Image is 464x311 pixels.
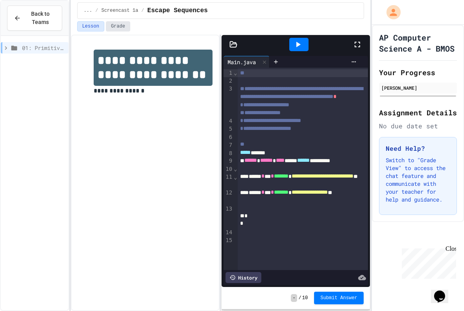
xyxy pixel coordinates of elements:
[224,77,233,85] div: 2
[379,121,457,131] div: No due date set
[84,7,92,14] span: ...
[224,133,233,141] div: 6
[379,67,457,78] h2: Your Progress
[378,3,403,21] div: My Account
[101,7,138,14] span: Screencast 1a
[291,294,297,302] span: -
[233,70,237,76] span: Fold line
[224,150,233,157] div: 8
[302,295,308,301] span: 10
[141,7,144,14] span: /
[224,205,233,229] div: 13
[386,156,450,204] p: Switch to "Grade View" to access the chat feature and communicate with your teacher for help and ...
[22,44,65,52] span: 01: Primitive Data Types
[224,125,233,133] div: 5
[224,157,233,165] div: 9
[224,69,233,77] div: 1
[26,10,55,26] span: Back to Teams
[224,173,233,189] div: 11
[320,295,357,301] span: Submit Answer
[224,85,233,117] div: 3
[224,165,233,173] div: 10
[224,56,270,68] div: Main.java
[233,166,237,172] span: Fold line
[226,272,261,283] div: History
[386,144,450,153] h3: Need Help?
[314,292,364,304] button: Submit Answer
[77,21,104,31] button: Lesson
[106,21,130,31] button: Grade
[147,6,208,15] span: Escape Sequences
[224,58,260,66] div: Main.java
[299,295,301,301] span: /
[7,6,62,31] button: Back to Teams
[95,7,98,14] span: /
[379,107,457,118] h2: Assignment Details
[381,84,455,91] div: [PERSON_NAME]
[224,237,233,244] div: 15
[224,141,233,149] div: 7
[431,280,456,303] iframe: chat widget
[399,245,456,279] iframe: chat widget
[333,94,336,99] span: Control character vertical tab
[224,229,233,237] div: 14
[3,3,54,50] div: Chat with us now!Close
[224,189,233,205] div: 12
[379,32,457,54] h1: AP Computer Science A - BMOS
[233,174,237,180] span: Fold line
[224,117,233,125] div: 4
